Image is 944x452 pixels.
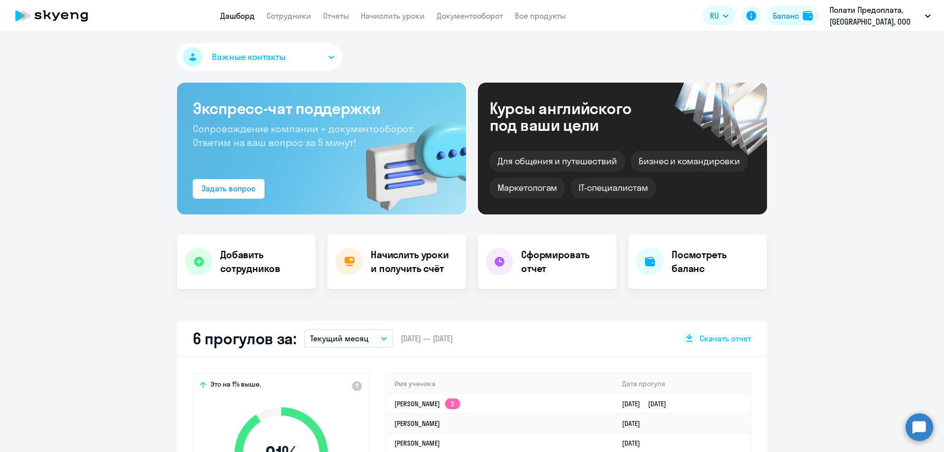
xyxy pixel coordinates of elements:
button: Балансbalance [767,6,819,26]
div: Бизнес и командировки [631,151,748,172]
div: Для общения и путешествий [490,151,625,172]
img: balance [803,11,813,21]
a: Начислить уроки [361,11,425,21]
a: [PERSON_NAME] [394,419,440,428]
span: [DATE] — [DATE] [401,333,453,344]
span: Важные контакты [212,51,286,63]
span: Это на 1% выше, [210,380,261,392]
a: Сотрудники [266,11,311,21]
button: RU [703,6,736,26]
th: Имя ученика [386,374,614,394]
div: Маркетологам [490,178,565,198]
p: Текущий месяц [310,332,369,344]
img: bg-img [352,104,466,214]
span: Скачать отчет [700,333,751,344]
a: Отчеты [323,11,349,21]
a: Дашборд [220,11,255,21]
a: [DATE] [622,419,648,428]
span: Сопровождение компании + документооборот. Ответим на ваш вопрос за 5 минут! [193,122,415,149]
h4: Добавить сотрудников [220,248,308,275]
a: [PERSON_NAME] [394,439,440,448]
button: Важные контакты [177,43,342,71]
h4: Сформировать отчет [521,248,609,275]
button: Текущий месяц [304,329,393,348]
a: [DATE] [622,439,648,448]
p: Полати Предоплата, [GEOGRAPHIC_DATA], ООО [829,4,921,28]
h3: Экспресс-чат поддержки [193,98,450,118]
th: Дата прогула [614,374,750,394]
div: Баланс [773,10,799,22]
div: Задать вопрос [202,182,256,194]
a: [PERSON_NAME]2 [394,399,460,408]
h2: 6 прогулов за: [193,329,296,348]
span: RU [710,10,719,22]
app-skyeng-badge: 2 [445,398,460,409]
button: Задать вопрос [193,179,265,199]
a: Все продукты [515,11,566,21]
h4: Посмотреть баланс [672,248,759,275]
div: Курсы английского под ваши цели [490,100,658,133]
button: Полати Предоплата, [GEOGRAPHIC_DATA], ООО [825,4,936,28]
a: [DATE][DATE] [622,399,674,408]
div: IT-специалистам [571,178,655,198]
h4: Начислить уроки и получить счёт [371,248,456,275]
a: Документооборот [437,11,503,21]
